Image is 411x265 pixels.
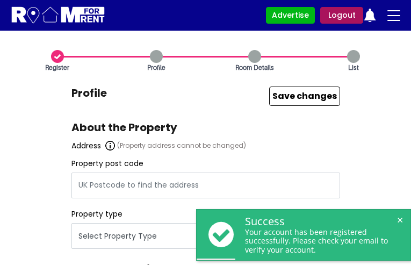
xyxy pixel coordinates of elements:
[8,47,107,76] a: Register
[266,7,315,24] a: Advertise
[107,47,206,76] a: Profile
[245,228,400,255] div: Your account has been registered successfully. Please check your email to verify your account.
[269,87,340,106] button: Save Changes
[71,141,101,151] label: Address
[17,63,98,73] span: Register
[214,63,295,73] span: Room Details
[11,5,106,25] img: Logo for Room for Rent, featuring a welcoming design with a house icon and modern typography
[71,159,143,168] label: Property post code
[320,7,363,24] a: Logout
[105,141,115,151] img: Info icon
[71,121,340,137] h2: About the Property
[116,63,197,73] span: Profile
[71,87,340,116] h1: Profile
[115,142,246,149] span: (Property address cannot be changed)
[71,173,340,198] input: UK Postcode to find the address
[313,63,394,73] span: List
[245,216,400,228] div: Success
[71,210,122,219] label: Property type
[395,216,405,226] span: ×
[206,47,305,76] a: Room Details
[363,9,377,22] img: ic-notification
